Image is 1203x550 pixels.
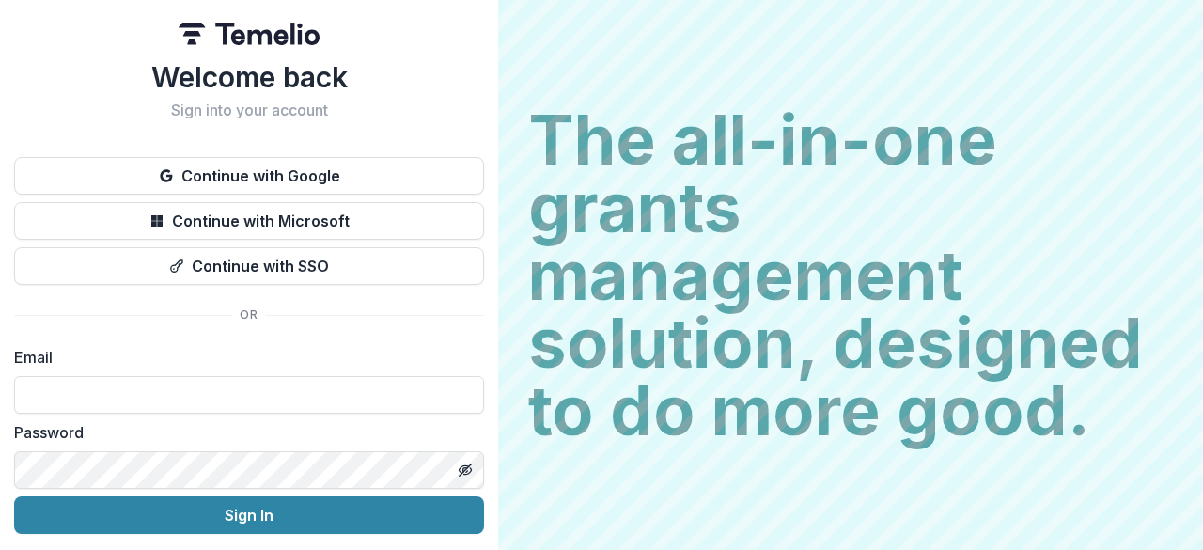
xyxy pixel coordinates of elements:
[14,157,484,195] button: Continue with Google
[14,247,484,285] button: Continue with SSO
[14,346,473,369] label: Email
[14,102,484,119] h2: Sign into your account
[14,202,484,240] button: Continue with Microsoft
[14,421,473,444] label: Password
[450,455,480,485] button: Toggle password visibility
[179,23,320,45] img: Temelio
[14,60,484,94] h1: Welcome back
[14,496,484,534] button: Sign In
